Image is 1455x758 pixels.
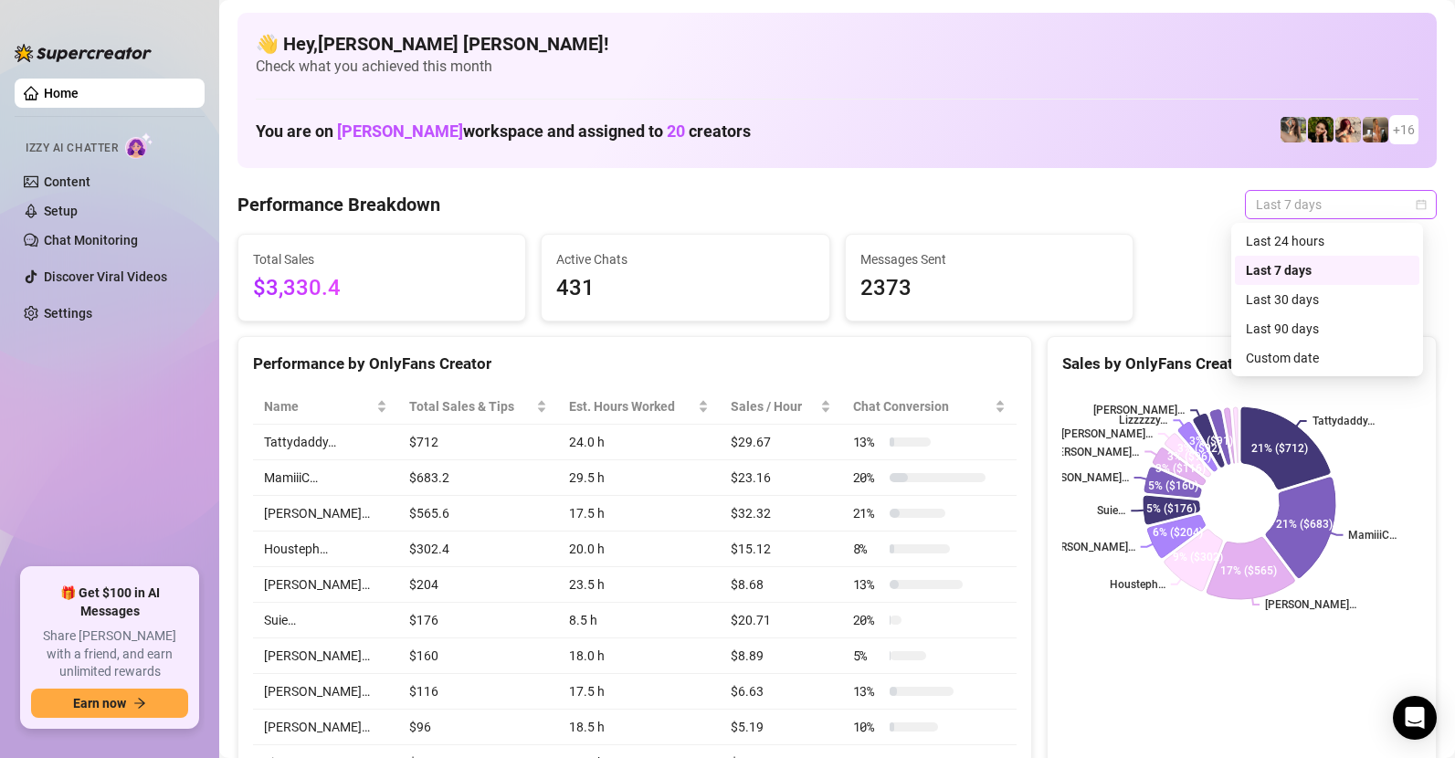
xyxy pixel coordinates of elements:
[31,627,188,681] span: Share [PERSON_NAME] with a friend, and earn unlimited rewards
[398,496,559,532] td: $565.6
[853,432,882,452] span: 13 %
[860,271,1118,306] span: 2373
[556,249,814,269] span: Active Chats
[1119,414,1167,426] text: Lizzzzzy…
[253,389,398,425] th: Name
[853,717,882,737] span: 10 %
[253,674,398,710] td: [PERSON_NAME]…
[720,389,842,425] th: Sales / Hour
[853,539,882,559] span: 8 %
[237,192,440,217] h4: Performance Breakdown
[1110,578,1165,591] text: Housteph…
[1313,415,1375,427] text: Tattydaddy…
[253,352,1017,376] div: Performance by OnlyFans Creator
[253,532,398,567] td: Housteph…
[133,697,146,710] span: arrow-right
[256,121,751,142] h1: You are on workspace and assigned to creators
[853,468,882,488] span: 20 %
[853,503,882,523] span: 21 %
[398,710,559,745] td: $96
[1062,352,1421,376] div: Sales by OnlyFans Creator
[398,674,559,710] td: $116
[1246,290,1408,310] div: Last 30 days
[1235,343,1419,373] div: Custom date
[556,271,814,306] span: 431
[1235,256,1419,285] div: Last 7 days
[558,532,720,567] td: 20.0 h
[253,567,398,603] td: [PERSON_NAME]…
[720,496,842,532] td: $32.32
[1335,117,1361,142] img: North (@northnattfree)
[337,121,463,141] span: [PERSON_NAME]
[667,121,685,141] span: 20
[1048,446,1139,458] text: [PERSON_NAME]…
[720,425,842,460] td: $29.67
[398,638,559,674] td: $160
[1235,226,1419,256] div: Last 24 hours
[1416,199,1427,210] span: calendar
[720,674,842,710] td: $6.63
[1097,505,1125,518] text: Suie…
[731,396,817,416] span: Sales / Hour
[398,567,559,603] td: $204
[1235,285,1419,314] div: Last 30 days
[253,710,398,745] td: [PERSON_NAME]…
[558,496,720,532] td: 17.5 h
[44,306,92,321] a: Settings
[398,425,559,460] td: $712
[44,204,78,218] a: Setup
[44,174,90,189] a: Content
[853,681,882,701] span: 13 %
[253,638,398,674] td: [PERSON_NAME]…
[720,638,842,674] td: $8.89
[1235,314,1419,343] div: Last 90 days
[1363,117,1388,142] img: Jessica (@jessicakillings)
[125,132,153,159] img: AI Chatter
[253,425,398,460] td: Tattydaddy…
[398,389,559,425] th: Total Sales & Tips
[1061,427,1153,440] text: [PERSON_NAME]…
[26,140,118,157] span: Izzy AI Chatter
[1393,696,1437,740] div: Open Intercom Messenger
[253,603,398,638] td: Suie…
[1246,231,1408,251] div: Last 24 hours
[1281,117,1306,142] img: emilylou (@emilyylouu)
[1393,120,1415,140] span: + 16
[1265,598,1356,611] text: [PERSON_NAME]…
[853,396,991,416] span: Chat Conversion
[253,271,511,306] span: $3,330.4
[720,532,842,567] td: $15.12
[256,31,1418,57] h4: 👋 Hey, [PERSON_NAME] [PERSON_NAME] !
[398,532,559,567] td: $302.4
[31,584,188,620] span: 🎁 Get $100 in AI Messages
[44,233,138,247] a: Chat Monitoring
[860,249,1118,269] span: Messages Sent
[842,389,1017,425] th: Chat Conversion
[264,396,373,416] span: Name
[720,460,842,496] td: $23.16
[558,603,720,638] td: 8.5 h
[256,57,1418,77] span: Check what you achieved this month
[253,460,398,496] td: MamiiiC…
[720,603,842,638] td: $20.71
[853,610,882,630] span: 20 %
[720,567,842,603] td: $8.68
[558,674,720,710] td: 17.5 h
[1246,260,1408,280] div: Last 7 days
[1044,541,1135,553] text: [PERSON_NAME]…
[15,44,152,62] img: logo-BBDzfeDw.svg
[720,710,842,745] td: $5.19
[853,574,882,595] span: 13 %
[1246,348,1408,368] div: Custom date
[44,86,79,100] a: Home
[44,269,167,284] a: Discover Viral Videos
[1308,117,1334,142] img: playfuldimples (@playfuldimples)
[253,496,398,532] td: [PERSON_NAME]…
[253,249,511,269] span: Total Sales
[1038,471,1129,484] text: [PERSON_NAME]…
[558,638,720,674] td: 18.0 h
[569,396,694,416] div: Est. Hours Worked
[1093,404,1185,416] text: [PERSON_NAME]…
[1246,319,1408,339] div: Last 90 days
[409,396,533,416] span: Total Sales & Tips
